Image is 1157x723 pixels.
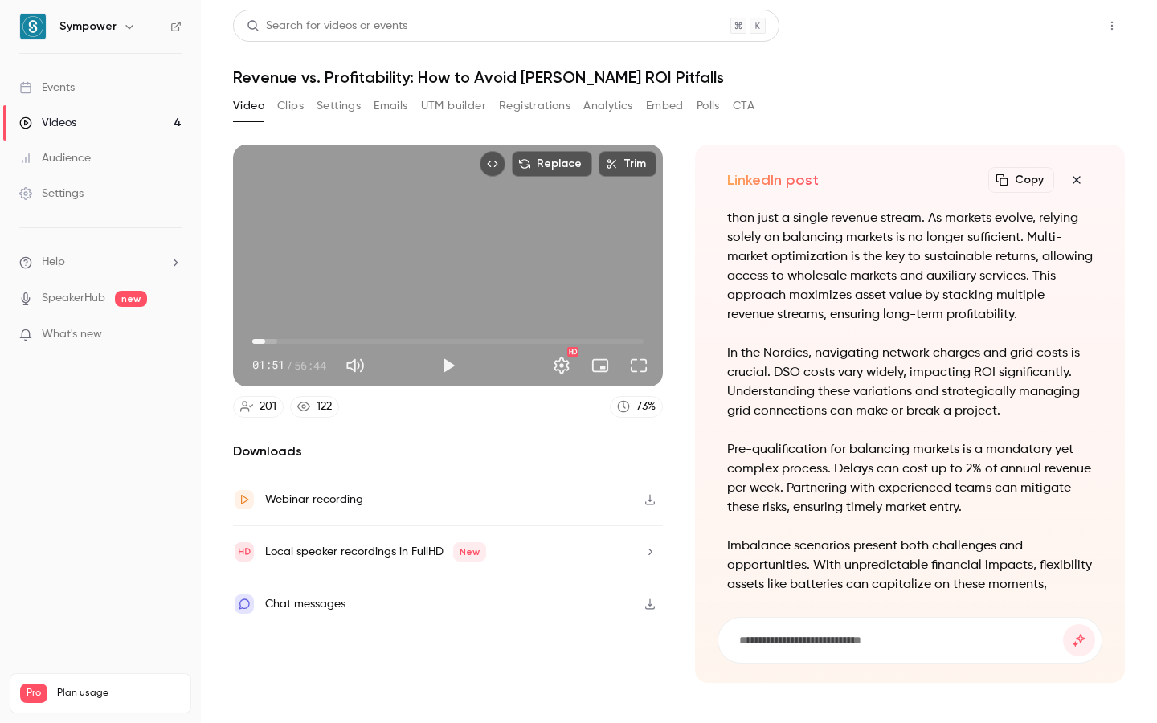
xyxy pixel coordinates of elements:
[42,290,105,307] a: SpeakerHub
[733,93,754,119] button: CTA
[42,326,102,343] span: What's new
[252,357,284,374] span: 01:51
[727,440,1093,517] p: Pre-qualification for balancing markets is a mandatory yet complex process. Delays can cost up to...
[339,349,371,382] button: Mute
[233,93,264,119] button: Video
[20,14,46,39] img: Sympower
[317,93,361,119] button: Settings
[512,151,592,177] button: Replace
[374,93,407,119] button: Emails
[162,328,182,342] iframe: Noticeable Trigger
[432,349,464,382] button: Play
[646,93,684,119] button: Embed
[19,80,75,96] div: Events
[453,542,486,562] span: New
[57,687,181,700] span: Plan usage
[19,254,182,271] li: help-dropdown-opener
[546,349,578,382] button: Settings
[567,347,578,357] div: HD
[697,93,720,119] button: Polls
[252,357,326,374] div: 01:51
[265,542,486,562] div: Local speaker recordings in FullHD
[294,357,326,374] span: 56:44
[727,537,1093,614] p: Imbalance scenarios present both challenges and opportunities. With unpredictable financial impac...
[20,684,47,703] span: Pro
[988,167,1054,193] button: Copy
[260,398,276,415] div: 201
[727,170,819,190] h2: LinkedIn post
[727,190,1093,325] p: Unlocking the full potential of energy assets requires more than just a single revenue stream. As...
[499,93,570,119] button: Registrations
[265,594,345,614] div: Chat messages
[42,254,65,271] span: Help
[583,93,633,119] button: Analytics
[247,18,407,35] div: Search for videos or events
[636,398,656,415] div: 73 %
[233,442,663,461] h2: Downloads
[115,291,147,307] span: new
[19,150,91,166] div: Audience
[290,396,339,418] a: 122
[233,396,284,418] a: 201
[233,67,1125,87] h1: Revenue vs. Profitability: How to Avoid [PERSON_NAME] ROI Pitfalls
[1099,13,1125,39] button: Top Bar Actions
[317,398,332,415] div: 122
[277,93,304,119] button: Clips
[599,151,656,177] button: Trim
[584,349,616,382] button: Turn on miniplayer
[480,151,505,177] button: Embed video
[19,115,76,131] div: Videos
[1023,10,1086,42] button: Share
[421,93,486,119] button: UTM builder
[623,349,655,382] button: Full screen
[59,18,117,35] h6: Sympower
[19,186,84,202] div: Settings
[610,396,663,418] a: 73%
[265,490,363,509] div: Webinar recording
[727,344,1093,421] p: In the Nordics, navigating network charges and grid costs is crucial. DSO costs vary widely, impa...
[286,357,292,374] span: /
